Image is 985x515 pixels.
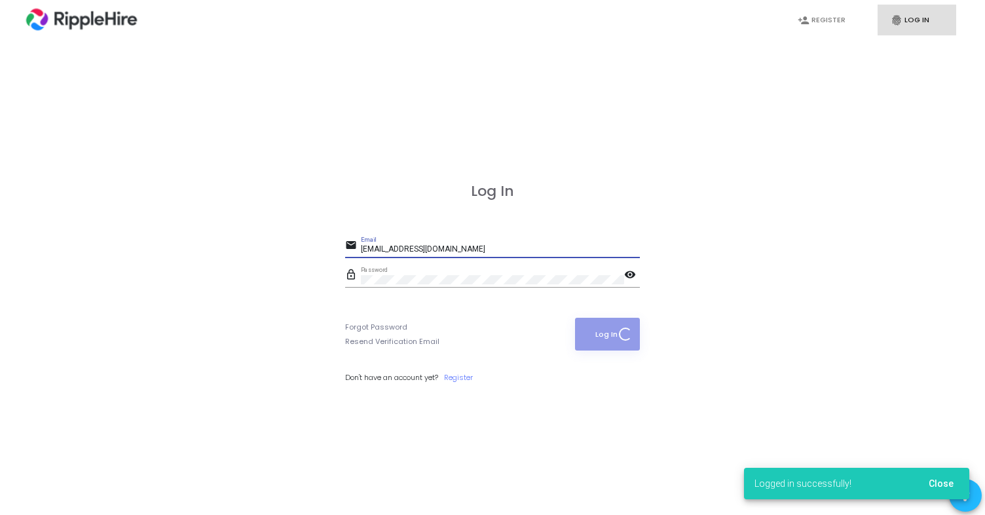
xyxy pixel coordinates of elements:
h3: Log In [345,183,640,200]
button: Log In [575,318,640,351]
a: Register [444,372,473,383]
a: Resend Verification Email [345,336,439,347]
input: Email [361,245,640,254]
mat-icon: visibility [624,268,640,284]
span: Don't have an account yet? [345,372,438,383]
a: Forgot Password [345,322,407,333]
mat-icon: email [345,238,361,254]
button: Close [918,472,964,495]
img: logo [22,4,141,37]
span: Logged in successfully! [754,477,851,490]
a: person_addRegister [785,5,863,35]
i: person_add [798,14,809,26]
span: Close [929,478,954,489]
a: fingerprintLog In [878,5,956,35]
mat-icon: lock_outline [345,268,361,284]
i: fingerprint [891,14,902,26]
